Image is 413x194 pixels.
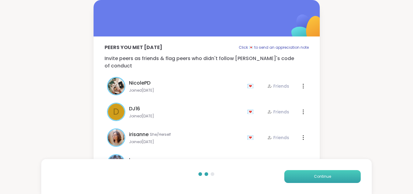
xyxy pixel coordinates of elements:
[129,88,243,93] span: Joined [DATE]
[108,129,124,146] img: irisanne
[105,55,309,70] p: Invite peers as friends & flag peers who didn't follow [PERSON_NAME]'s code of conduct
[247,107,256,117] div: 💌
[105,44,162,51] p: Peers you met [DATE]
[267,83,289,89] div: Friends
[129,105,140,112] span: DJ16
[284,170,361,183] button: Continue
[108,78,124,94] img: NicolePD
[314,174,331,179] span: Continue
[129,157,142,164] span: lyssa
[129,114,243,119] span: Joined [DATE]
[267,109,289,115] div: Friends
[129,131,149,138] span: irisanne
[247,81,256,91] div: 💌
[247,158,256,168] div: 💌
[129,139,243,144] span: Joined [DATE]
[108,155,124,172] img: lyssa
[113,105,119,118] span: D
[129,79,150,87] span: NicolePD
[150,132,171,137] span: She/Herself
[239,44,309,51] p: Click 💌 to send an appreciation note
[247,133,256,143] div: 💌
[267,135,289,141] div: Friends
